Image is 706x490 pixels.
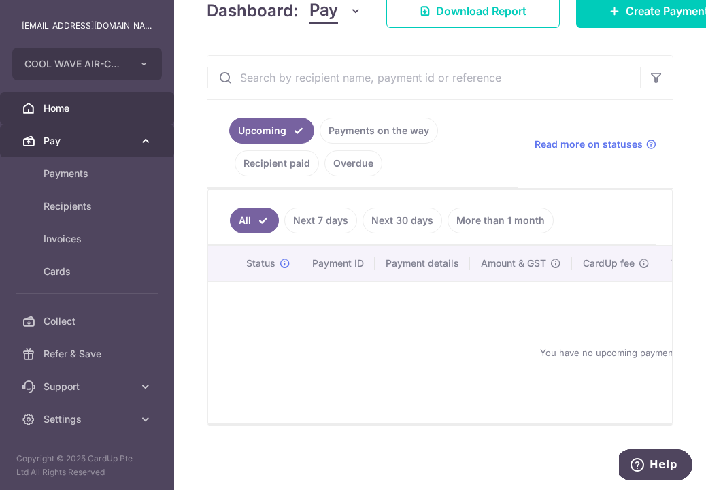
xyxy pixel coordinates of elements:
[44,232,133,246] span: Invoices
[481,257,546,270] span: Amount & GST
[320,118,438,144] a: Payments on the way
[284,208,357,233] a: Next 7 days
[301,246,375,281] th: Payment ID
[44,380,133,393] span: Support
[44,167,133,180] span: Payments
[44,265,133,278] span: Cards
[44,412,133,426] span: Settings
[235,150,319,176] a: Recipient paid
[583,257,635,270] span: CardUp fee
[24,57,125,71] span: COOL WAVE AIR-CONDITIONER AND ELECTRICAL TRADING
[12,48,162,80] button: COOL WAVE AIR-CONDITIONER AND ELECTRICAL TRADING
[31,10,58,22] span: Help
[436,3,526,19] span: Download Report
[246,257,275,270] span: Status
[44,101,133,115] span: Home
[44,199,133,213] span: Recipients
[44,134,133,148] span: Pay
[535,137,656,151] a: Read more on statuses
[375,246,470,281] th: Payment details
[619,449,692,483] iframe: Opens a widget where you can find more information
[363,208,442,233] a: Next 30 days
[229,118,314,144] a: Upcoming
[324,150,382,176] a: Overdue
[448,208,554,233] a: More than 1 month
[44,347,133,361] span: Refer & Save
[207,56,640,99] input: Search by recipient name, payment id or reference
[44,314,133,328] span: Collect
[22,19,152,33] p: [EMAIL_ADDRESS][DOMAIN_NAME]
[230,208,279,233] a: All
[535,137,643,151] span: Read more on statuses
